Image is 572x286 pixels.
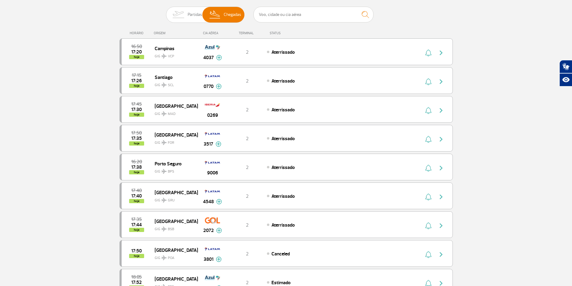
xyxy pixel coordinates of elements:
img: sino-painel-voo.svg [425,49,431,56]
div: CIA AÉREA [198,31,228,35]
span: SCL [168,83,174,88]
input: Voo, cidade ou cia aérea [253,7,374,23]
span: GIG [155,252,193,261]
img: seta-direita-painel-voo.svg [437,193,445,200]
span: 2 [246,193,249,199]
img: slider-embarque [169,7,188,23]
span: [GEOGRAPHIC_DATA] [155,275,193,283]
span: 0770 [204,83,213,90]
span: GIG [155,223,193,232]
span: 2 [246,107,249,113]
img: sino-painel-voo.svg [425,222,431,229]
span: MAD [168,111,176,117]
span: 2025-09-26 18:05:00 [131,275,142,279]
span: GIG [155,108,193,117]
img: seta-direita-painel-voo.svg [437,49,445,56]
span: FOR [168,140,174,146]
span: BSB [168,227,174,232]
span: hoje [129,254,144,258]
span: GRU [168,198,175,203]
span: VCP [168,54,174,59]
span: 2025-09-26 17:40:53 [131,194,142,198]
span: 2 [246,251,249,257]
span: 2072 [203,227,214,234]
span: [GEOGRAPHIC_DATA] [155,188,193,196]
span: 2 [246,78,249,84]
img: mais-info-painel-voo.svg [216,228,222,233]
span: GIG [155,166,193,174]
img: seta-direita-painel-voo.svg [437,164,445,172]
span: 2025-09-26 16:20:00 [131,160,142,164]
img: sino-painel-voo.svg [425,251,431,258]
img: seta-direita-painel-voo.svg [437,222,445,229]
span: Aterrissado [271,222,295,228]
span: [GEOGRAPHIC_DATA] [155,217,193,225]
span: 2025-09-26 17:35:00 [131,217,142,221]
span: 3801 [204,256,213,263]
img: destiny_airplane.svg [162,255,167,260]
span: 2025-09-26 17:52:00 [131,280,142,284]
span: Campinas [155,44,193,52]
span: hoje [129,141,144,146]
img: mais-info-painel-voo.svg [216,257,222,262]
span: [GEOGRAPHIC_DATA] [155,102,193,110]
img: mais-info-painel-voo.svg [216,55,222,60]
img: sino-painel-voo.svg [425,107,431,114]
span: 0269 [207,112,218,119]
span: hoje [129,55,144,59]
div: STATUS [267,31,316,35]
div: Plugin de acessibilidade da Hand Talk. [559,60,572,86]
img: sino-painel-voo.svg [425,78,431,85]
span: 9006 [207,169,218,176]
span: GIG [155,79,193,88]
span: 4037 [203,54,214,61]
span: Aterrissado [271,49,295,55]
span: hoje [129,113,144,117]
span: POA [168,255,174,261]
button: Abrir recursos assistivos. [559,73,572,86]
span: Aterrissado [271,107,295,113]
span: GIG [155,137,193,146]
span: hoje [129,228,144,232]
img: destiny_airplane.svg [162,111,167,116]
span: Porto Seguro [155,160,193,167]
img: mais-info-painel-voo.svg [216,84,222,89]
img: seta-direita-painel-voo.svg [437,251,445,258]
span: Aterrissado [271,136,295,142]
img: destiny_airplane.svg [162,169,167,174]
img: destiny_airplane.svg [162,198,167,203]
span: 2 [246,136,249,142]
span: [GEOGRAPHIC_DATA] [155,131,193,139]
img: destiny_airplane.svg [162,227,167,231]
span: 2025-09-26 17:50:00 [131,249,142,253]
span: GIG [155,50,193,59]
img: seta-direita-painel-voo.svg [437,107,445,114]
span: 2025-09-26 17:40:00 [131,188,142,193]
span: 4548 [203,198,214,205]
span: 2025-09-26 17:30:12 [131,107,142,112]
span: 2025-09-26 17:35:00 [131,136,142,140]
span: 2 [246,280,249,286]
span: 2025-09-26 17:38:00 [131,165,142,169]
button: Abrir tradutor de língua de sinais. [559,60,572,73]
img: sino-painel-voo.svg [425,164,431,172]
span: hoje [129,170,144,174]
span: Partidas [188,7,202,23]
span: Estimado [271,280,291,286]
span: 2 [246,49,249,55]
img: sino-painel-voo.svg [425,193,431,200]
span: 2 [246,222,249,228]
img: destiny_airplane.svg [162,83,167,87]
span: Canceled [271,251,290,257]
img: destiny_airplane.svg [162,140,167,145]
img: seta-direita-painel-voo.svg [437,78,445,85]
span: GIG [155,194,193,203]
img: seta-direita-painel-voo.svg [437,136,445,143]
span: [GEOGRAPHIC_DATA] [155,246,193,254]
span: Aterrissado [271,164,295,170]
span: 2025-09-26 17:50:00 [131,131,142,135]
div: ORIGEM [154,31,198,35]
span: 2025-09-26 17:15:00 [132,73,141,77]
span: 2025-09-26 17:44:00 [131,223,142,227]
span: Chegadas [224,7,241,23]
